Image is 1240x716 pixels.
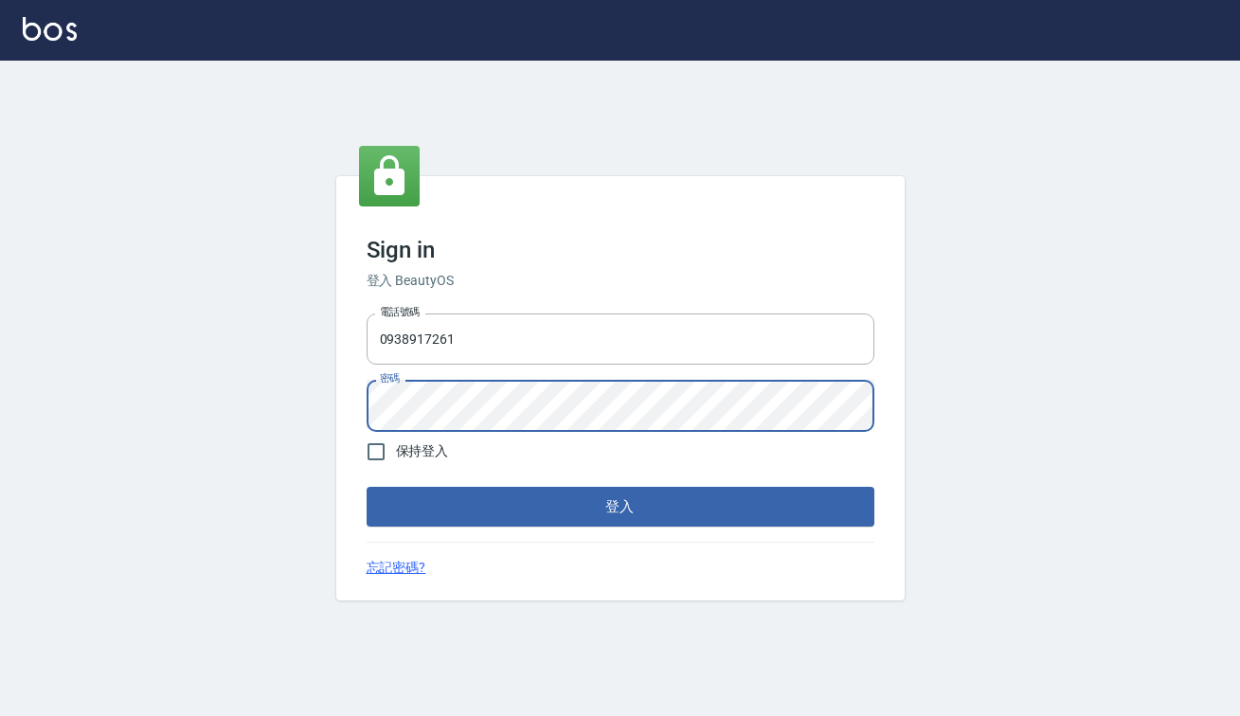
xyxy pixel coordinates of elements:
h3: Sign in [367,237,874,263]
label: 電話號碼 [380,305,420,319]
span: 保持登入 [396,441,449,461]
img: Logo [23,17,77,41]
a: 忘記密碼? [367,558,426,578]
label: 密碼 [380,371,400,385]
h6: 登入 BeautyOS [367,271,874,291]
button: 登入 [367,487,874,527]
